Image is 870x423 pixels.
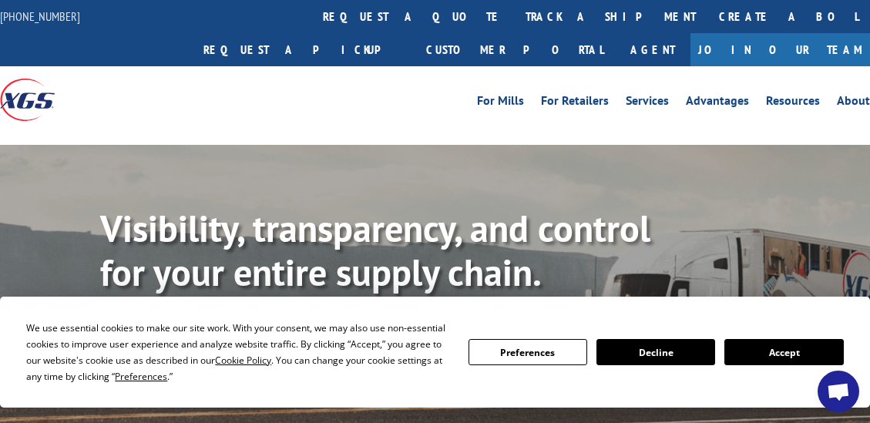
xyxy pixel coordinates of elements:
[115,370,167,383] span: Preferences
[415,33,615,66] a: Customer Portal
[724,339,843,365] button: Accept
[596,339,715,365] button: Decline
[690,33,870,66] a: Join Our Team
[626,95,669,112] a: Services
[541,95,609,112] a: For Retailers
[837,95,870,112] a: About
[615,33,690,66] a: Agent
[766,95,820,112] a: Resources
[215,354,271,367] span: Cookie Policy
[477,95,524,112] a: For Mills
[100,204,650,297] b: Visibility, transparency, and control for your entire supply chain.
[686,95,749,112] a: Advantages
[818,371,859,412] div: Open chat
[26,320,449,384] div: We use essential cookies to make our site work. With your consent, we may also use non-essential ...
[469,339,587,365] button: Preferences
[192,33,415,66] a: Request a pickup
